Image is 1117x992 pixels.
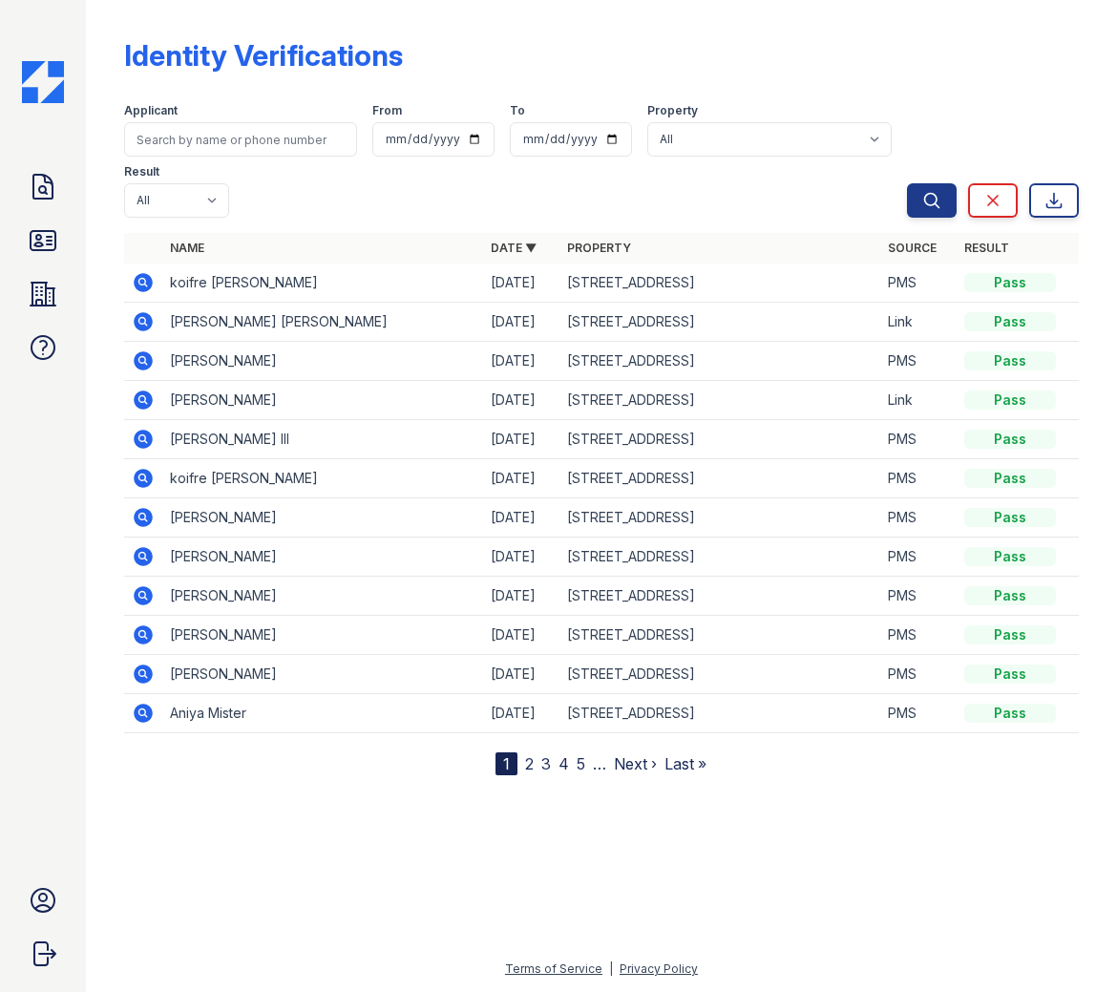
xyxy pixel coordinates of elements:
[559,498,880,538] td: [STREET_ADDRESS]
[964,351,1056,370] div: Pass
[559,577,880,616] td: [STREET_ADDRESS]
[558,754,569,773] a: 4
[880,538,957,577] td: PMS
[880,459,957,498] td: PMS
[647,103,698,118] label: Property
[483,264,559,303] td: [DATE]
[483,498,559,538] td: [DATE]
[880,264,957,303] td: PMS
[559,655,880,694] td: [STREET_ADDRESS]
[559,459,880,498] td: [STREET_ADDRESS]
[559,420,880,459] td: [STREET_ADDRESS]
[880,420,957,459] td: PMS
[510,103,525,118] label: To
[483,342,559,381] td: [DATE]
[505,961,602,976] a: Terms of Service
[124,164,159,179] label: Result
[483,381,559,420] td: [DATE]
[162,694,483,733] td: Aniya Mister
[620,961,698,976] a: Privacy Policy
[964,508,1056,527] div: Pass
[162,420,483,459] td: [PERSON_NAME] III
[541,754,551,773] a: 3
[964,547,1056,566] div: Pass
[559,342,880,381] td: [STREET_ADDRESS]
[483,420,559,459] td: [DATE]
[614,754,657,773] a: Next ›
[880,577,957,616] td: PMS
[964,625,1056,644] div: Pass
[880,381,957,420] td: Link
[964,273,1056,292] div: Pass
[559,538,880,577] td: [STREET_ADDRESS]
[964,390,1056,410] div: Pass
[888,241,937,255] a: Source
[162,264,483,303] td: koifre [PERSON_NAME]
[559,616,880,655] td: [STREET_ADDRESS]
[483,459,559,498] td: [DATE]
[593,752,606,775] span: …
[162,538,483,577] td: [PERSON_NAME]
[577,754,585,773] a: 5
[880,616,957,655] td: PMS
[964,430,1056,449] div: Pass
[964,241,1009,255] a: Result
[483,577,559,616] td: [DATE]
[964,312,1056,331] div: Pass
[880,303,957,342] td: Link
[483,303,559,342] td: [DATE]
[124,38,403,73] div: Identity Verifications
[609,961,613,976] div: |
[162,303,483,342] td: [PERSON_NAME] [PERSON_NAME]
[491,241,537,255] a: Date ▼
[162,498,483,538] td: [PERSON_NAME]
[559,381,880,420] td: [STREET_ADDRESS]
[162,577,483,616] td: [PERSON_NAME]
[162,655,483,694] td: [PERSON_NAME]
[162,342,483,381] td: [PERSON_NAME]
[495,752,517,775] div: 1
[664,754,706,773] a: Last »
[964,586,1056,605] div: Pass
[964,665,1056,684] div: Pass
[170,241,204,255] a: Name
[483,616,559,655] td: [DATE]
[483,655,559,694] td: [DATE]
[559,694,880,733] td: [STREET_ADDRESS]
[372,103,402,118] label: From
[880,655,957,694] td: PMS
[483,694,559,733] td: [DATE]
[567,241,631,255] a: Property
[162,459,483,498] td: koifre [PERSON_NAME]
[124,122,357,157] input: Search by name or phone number
[880,694,957,733] td: PMS
[483,538,559,577] td: [DATE]
[880,342,957,381] td: PMS
[162,381,483,420] td: [PERSON_NAME]
[880,498,957,538] td: PMS
[559,264,880,303] td: [STREET_ADDRESS]
[22,61,64,103] img: CE_Icon_Blue-c292c112584629df590d857e76928e9f676e5b41ef8f769ba2f05ee15b207248.png
[559,303,880,342] td: [STREET_ADDRESS]
[124,103,178,118] label: Applicant
[964,704,1056,723] div: Pass
[162,616,483,655] td: [PERSON_NAME]
[525,754,534,773] a: 2
[964,469,1056,488] div: Pass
